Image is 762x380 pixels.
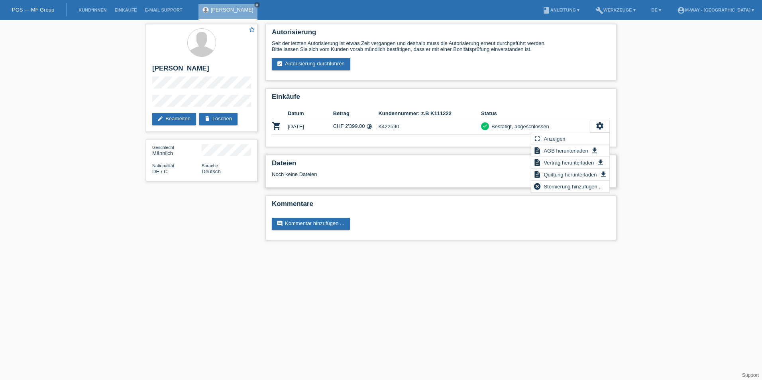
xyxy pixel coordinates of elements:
span: Nationalität [152,163,174,168]
i: check [482,123,488,129]
a: editBearbeiten [152,113,196,125]
i: delete [204,116,210,122]
i: description [533,147,541,155]
span: Sprache [202,163,218,168]
h2: Kommentare [272,200,610,212]
a: commentKommentar hinzufügen ... [272,218,350,230]
h2: Dateien [272,159,610,171]
a: POS — MF Group [12,7,54,13]
span: AGB herunterladen [542,146,589,155]
a: DE ▾ [648,8,665,12]
i: build [595,6,603,14]
i: star_border [248,26,255,33]
a: account_circlem-way - [GEOGRAPHIC_DATA] ▾ [673,8,758,12]
td: [DATE] [288,118,333,135]
i: account_circle [677,6,685,14]
td: CHF 2'399.00 [333,118,379,135]
div: Männlich [152,144,202,156]
i: edit [157,116,163,122]
span: Anzeigen [542,134,566,143]
h2: Einkäufe [272,93,610,105]
i: assignment_turned_in [277,61,283,67]
i: Fixe Raten (24 Raten) [366,123,372,129]
a: Kund*innen [75,8,110,12]
a: buildWerkzeuge ▾ [591,8,640,12]
a: bookAnleitung ▾ [538,8,583,12]
div: Bestätigt, abgeschlossen [489,122,549,131]
i: close [255,3,259,7]
th: Betrag [333,109,379,118]
div: Seit der letzten Autorisierung ist etwas Zeit vergangen und deshalb muss die Autorisierung erneut... [272,40,610,52]
span: Geschlecht [152,145,174,150]
td: K422590 [378,118,481,135]
i: comment [277,220,283,227]
a: Einkäufe [110,8,141,12]
a: [PERSON_NAME] [211,7,253,13]
a: star_border [248,26,255,34]
i: book [542,6,550,14]
i: settings [595,121,604,130]
i: fullscreen [533,135,541,143]
th: Datum [288,109,333,118]
h2: Autorisierung [272,28,610,40]
i: POSP00028105 [272,121,281,131]
span: Deutsch [202,168,221,174]
i: get_app [591,147,599,155]
th: Kundennummer: z.B K111222 [378,109,481,118]
div: Noch keine Dateien [272,171,515,177]
a: Support [742,372,759,378]
span: Deutschland / C / 03.04.2006 [152,168,167,174]
th: Status [481,109,590,118]
a: assignment_turned_inAutorisierung durchführen [272,58,350,70]
a: E-Mail Support [141,8,187,12]
a: close [254,2,260,8]
h2: [PERSON_NAME] [152,65,251,76]
a: deleteLöschen [199,113,238,125]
